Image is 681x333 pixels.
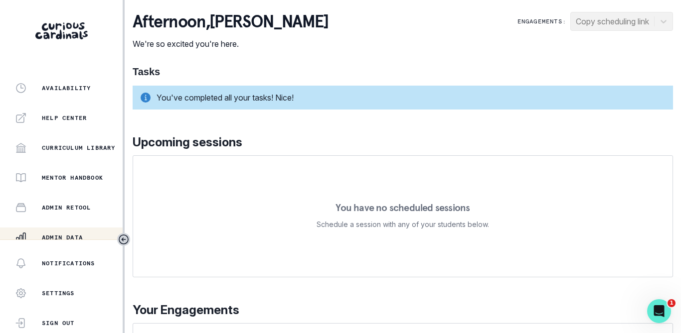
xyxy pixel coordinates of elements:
span: 1 [668,299,676,307]
p: Upcoming sessions [133,133,673,151]
p: Settings [42,289,75,297]
button: Toggle sidebar [117,233,130,246]
h1: Tasks [133,66,673,78]
p: Sign Out [42,319,75,327]
p: Schedule a session with any of your students below. [317,219,489,230]
p: Engagements: [517,17,566,25]
p: Your Engagements [133,301,673,319]
p: Admin Retool [42,204,91,212]
iframe: Intercom live chat [647,299,671,323]
p: Help Center [42,114,87,122]
p: Curriculum Library [42,144,116,152]
p: afternoon , [PERSON_NAME] [133,12,329,32]
p: Availability [42,84,91,92]
p: Notifications [42,259,95,267]
p: You have no scheduled sessions [336,203,470,213]
p: Mentor Handbook [42,174,103,182]
p: We're so excited you're here. [133,38,329,50]
img: Curious Cardinals Logo [35,22,88,39]
p: Admin Data [42,233,83,241]
div: You've completed all your tasks! Nice! [133,86,673,110]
